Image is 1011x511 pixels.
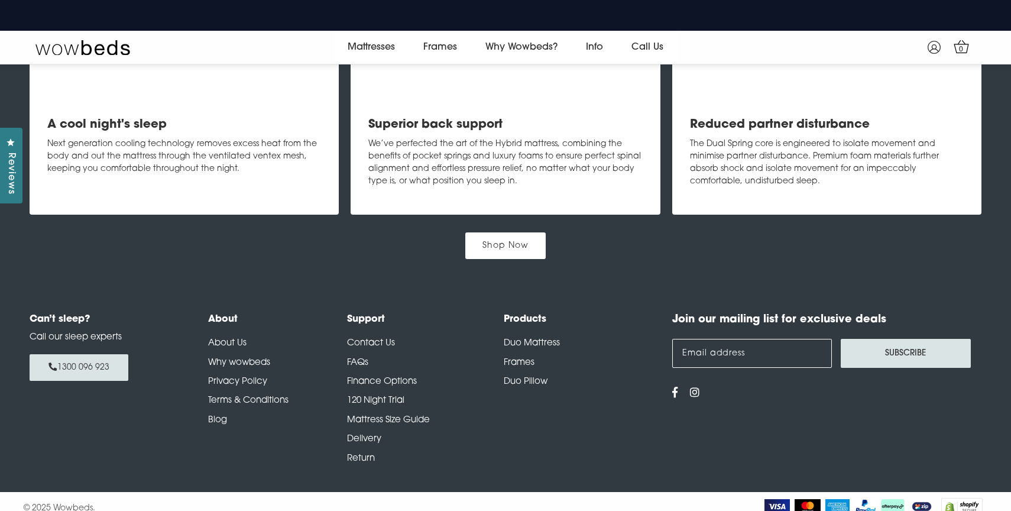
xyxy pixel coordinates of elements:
a: Duo Mattress [504,339,560,348]
a: Contact Us [347,339,395,348]
p: Next generation cooling technology removes excess heat from the body and out the mattress through... [47,138,321,175]
input: Email address [672,339,832,368]
a: About Us [208,339,247,348]
h4: Products [504,312,660,326]
a: Info [572,31,617,64]
a: FAQs [347,358,368,367]
p: We’ve perfected the art of the Hybrid mattress, combining the benefits of pocket springs and luxu... [368,138,642,187]
span: Reviews [3,153,18,195]
h4: About [208,312,347,326]
p: The Dual Spring core is engineered to isolate movement and minimise partner disturbance. Premium ... [690,138,964,187]
h4: Can’t sleep? [30,312,179,326]
h4: Support [347,312,504,326]
a: Privacy Policy [208,377,267,386]
a: Mattresses [333,31,409,64]
a: Terms & Conditions [208,396,289,405]
a: Shop Now [465,232,546,259]
a: 0 [951,36,971,57]
p: Call our sleep experts [30,331,179,345]
h3: A cool night's sleep [47,117,321,133]
h3: Superior back support [368,117,642,133]
h3: Reduced partner disturbance [690,117,964,133]
a: Delivery [347,435,381,444]
a: Finance Options [347,377,417,386]
a: Return [347,454,375,463]
a: Frames [409,31,471,64]
a: View us on Facebook - opens in a new tab [672,389,678,399]
a: Why Wowbeds? [471,31,572,64]
button: Subscribe [841,339,971,368]
a: 1300 096 923 [30,354,128,381]
a: 120 Night Trial [347,396,404,405]
a: Mattress Size Guide [347,416,430,425]
a: View us on Instagram - opens in a new tab [690,389,700,399]
a: Blog [208,416,227,425]
img: Wow Beds Logo [35,39,130,56]
h4: Join our mailing list for exclusive deals [672,312,981,328]
a: Why wowbeds [208,358,270,367]
a: Duo Pillow [504,377,547,386]
a: Call Us [617,31,678,64]
span: 0 [955,44,967,56]
a: Frames [504,358,534,367]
